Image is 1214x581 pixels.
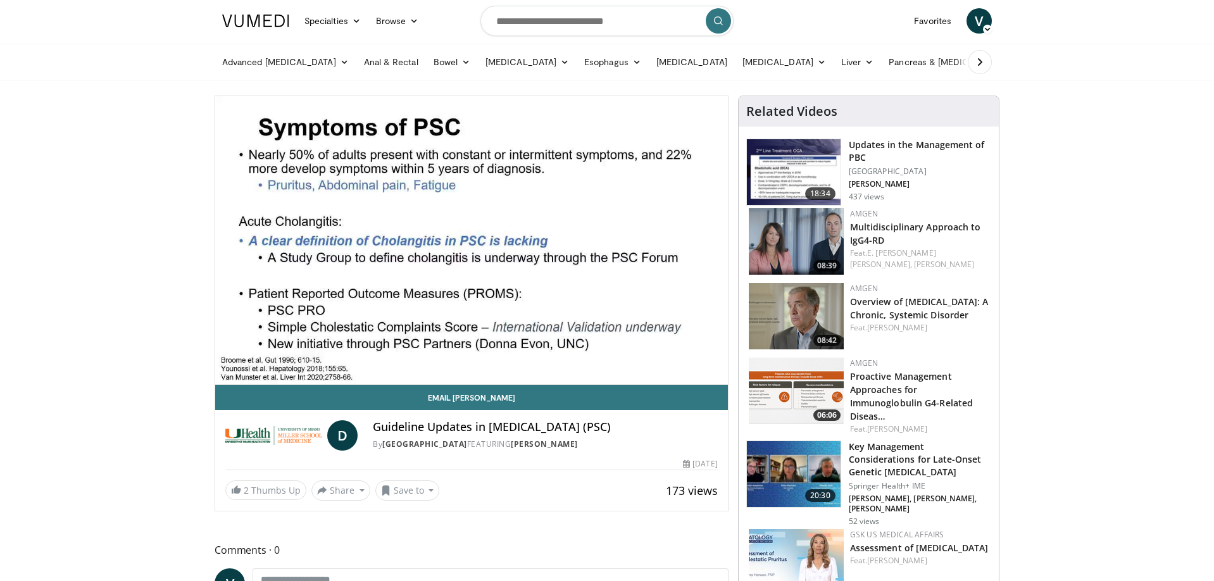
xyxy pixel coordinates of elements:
[382,439,467,449] a: [GEOGRAPHIC_DATA]
[225,480,306,500] a: 2 Thumbs Up
[373,439,717,450] div: By FEATURING
[849,139,991,164] h3: Updates in the Management of PBC
[849,481,991,491] p: Springer Health+ IME
[222,15,289,27] img: VuMedi Logo
[850,208,879,219] a: Amgen
[577,49,649,75] a: Esophagus
[850,221,981,246] a: Multidisciplinary Approach to IgG4-RD
[215,542,729,558] span: Comments 0
[834,49,881,75] a: Liver
[368,8,427,34] a: Browse
[749,358,844,424] a: 06:06
[426,49,478,75] a: Bowel
[967,8,992,34] a: V
[749,208,844,275] a: 08:39
[666,483,718,498] span: 173 views
[649,49,735,75] a: [MEDICAL_DATA]
[747,139,841,205] img: 5cf47cf8-5b4c-4c40-a1d9-4c8d132695a9.150x105_q85_crop-smart_upscale.jpg
[746,440,991,527] a: 20:30 Key Management Considerations for Late-Onset Genetic [MEDICAL_DATA] Springer Health+ IME [P...
[215,96,728,385] video-js: Video Player
[850,247,936,270] a: E. [PERSON_NAME] [PERSON_NAME],
[850,423,989,435] div: Feat.
[914,259,974,270] a: [PERSON_NAME]
[749,208,844,275] img: 04ce378e-5681-464e-a54a-15375da35326.png.150x105_q85_crop-smart_upscale.png
[850,555,989,566] div: Feat.
[373,420,717,434] h4: Guideline Updates in [MEDICAL_DATA] (PSC)
[850,296,989,321] a: Overview of [MEDICAL_DATA]: A Chronic, Systemic Disorder
[850,247,989,270] div: Feat.
[327,420,358,451] a: D
[850,370,973,422] a: Proactive Management Approaches for Immunoglobulin G4-Related Diseas…
[244,484,249,496] span: 2
[215,49,356,75] a: Advanced [MEDICAL_DATA]
[735,49,834,75] a: [MEDICAL_DATA]
[849,192,884,202] p: 437 views
[850,283,879,294] a: Amgen
[683,458,717,470] div: [DATE]
[225,420,322,451] img: University of Miami
[881,49,1029,75] a: Pancreas & [MEDICAL_DATA]
[311,480,370,501] button: Share
[749,283,844,349] img: 40cb7efb-a405-4d0b-b01f-0267f6ac2b93.png.150x105_q85_crop-smart_upscale.png
[867,322,927,333] a: [PERSON_NAME]
[749,358,844,424] img: b07e8bac-fd62-4609-bac4-e65b7a485b7c.png.150x105_q85_crop-smart_upscale.png
[805,187,835,200] span: 18:34
[849,440,991,478] h3: Key Management Considerations for Late-Onset Genetic [MEDICAL_DATA]
[747,441,841,507] img: beaec1a9-1a09-4975-8157-4df5edafc3c8.150x105_q85_crop-smart_upscale.jpg
[746,104,837,119] h4: Related Videos
[215,385,728,410] a: Email [PERSON_NAME]
[813,260,841,272] span: 08:39
[749,283,844,349] a: 08:42
[813,409,841,421] span: 06:06
[850,542,989,554] a: Assessment of [MEDICAL_DATA]
[867,423,927,434] a: [PERSON_NAME]
[850,322,989,334] div: Feat.
[375,480,440,501] button: Save to
[813,335,841,346] span: 08:42
[511,439,578,449] a: [PERSON_NAME]
[805,489,835,502] span: 20:30
[480,6,734,36] input: Search topics, interventions
[849,494,991,514] p: [PERSON_NAME], [PERSON_NAME], [PERSON_NAME]
[850,358,879,368] a: Amgen
[356,49,426,75] a: Anal & Rectal
[906,8,959,34] a: Favorites
[849,179,991,189] p: [PERSON_NAME]
[746,139,991,206] a: 18:34 Updates in the Management of PBC [GEOGRAPHIC_DATA] [PERSON_NAME] 437 views
[867,555,927,566] a: [PERSON_NAME]
[478,49,577,75] a: [MEDICAL_DATA]
[297,8,368,34] a: Specialties
[850,529,944,540] a: GSK US Medical Affairs
[849,166,991,177] p: [GEOGRAPHIC_DATA]
[849,516,880,527] p: 52 views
